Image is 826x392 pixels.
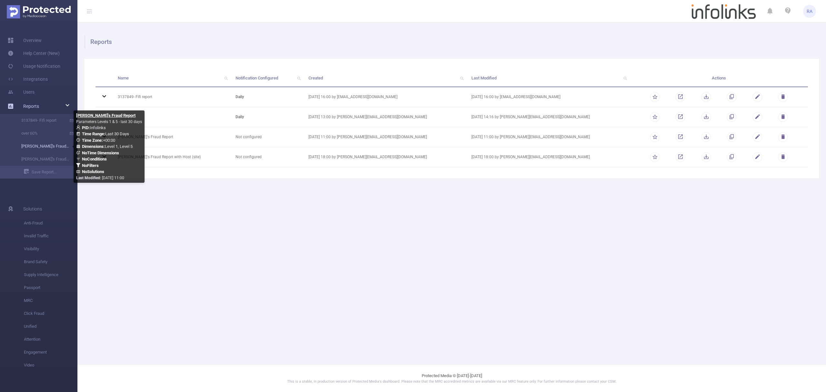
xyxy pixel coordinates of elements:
span: Engagement [24,346,77,359]
td: [DATE] 11:00 by [PERSON_NAME][EMAIL_ADDRESS][DOMAIN_NAME] [467,127,630,147]
a: over 60% [13,127,70,140]
span: Brand Safety [24,255,77,268]
td: [DATE] 14:16 by [PERSON_NAME][EMAIL_ADDRESS][DOMAIN_NAME] [467,107,630,127]
td: 3137849- Fifi report [113,87,231,107]
td: [PERSON_NAME]'s Fraud Report [113,127,231,147]
b: No Filters [82,163,99,168]
a: Usage Notification [8,60,60,73]
span: Supply Intelligence [24,268,77,281]
i: icon: search [222,70,231,87]
b: Dimensions : [82,144,105,149]
b: No Solutions [82,169,104,174]
span: Attention [24,333,77,346]
a: [PERSON_NAME]'s Fraud Report with Host (site) [13,153,70,166]
b: daily [236,115,244,119]
span: Infolinks Last 30 Days +00:00 [76,125,133,174]
b: Time Range: [82,131,105,136]
b: Time Zone: [82,138,103,143]
td: [DATE] 11:00 by [PERSON_NAME][EMAIL_ADDRESS][DOMAIN_NAME] [304,127,467,147]
b: PID: [82,125,90,130]
span: Anti-Fraud [24,217,77,230]
td: [DATE] 13:00 by [PERSON_NAME][EMAIL_ADDRESS][DOMAIN_NAME] [304,107,467,127]
a: [PERSON_NAME]'s Fraud Report [13,140,70,153]
p: This is a stable, in production version of Protected Media's dashboard. Please note that the MRC ... [94,379,810,385]
span: Invalid Traffic [24,230,77,242]
footer: Protected Media © [DATE]-[DATE] [77,365,826,392]
span: Created [308,76,323,80]
span: Reports [23,104,39,109]
span: Solutions [23,202,42,215]
b: No Conditions [82,157,107,161]
span: Visibility [24,242,77,255]
a: Save Report... [24,166,77,179]
b: [PERSON_NAME]'s Fraud Report [76,113,136,118]
span: Passport [24,281,77,294]
b: Last Modified: [76,176,101,180]
img: Protected Media [7,5,71,18]
span: Click Fraud [24,307,77,320]
span: Video [24,359,77,372]
span: RA [807,5,812,18]
span: Actions [712,76,726,80]
h1: Reports [84,36,814,48]
a: Integrations [8,73,48,86]
span: Notification Configured [236,76,278,80]
td: [DATE] 16:00 by [EMAIL_ADDRESS][DOMAIN_NAME] [304,87,467,107]
i: icon: search [295,70,304,87]
td: Not configured [231,127,303,147]
a: Reports [23,100,39,113]
b: daily [236,95,244,99]
span: [DATE] 11:00 [76,176,124,180]
span: Parameters Levels 1 & 5 - last 30 days [76,119,142,124]
a: Help Center (New) [8,47,60,60]
td: [DATE] 18:00 by [PERSON_NAME][EMAIL_ADDRESS][DOMAIN_NAME] [304,147,467,167]
i: icon: user [76,125,82,129]
span: MRC [24,294,77,307]
a: Users [8,86,35,98]
i: icon: search [621,70,630,87]
td: [DATE] 18:00 by [PERSON_NAME][EMAIL_ADDRESS][DOMAIN_NAME] [467,147,630,167]
a: 3137849- Fifi report [13,114,70,127]
span: Unified [24,320,77,333]
td: [PERSON_NAME]'s Fraud Report with Host (site) [113,147,231,167]
td: [DATE] 16:00 by [EMAIL_ADDRESS][DOMAIN_NAME] [467,87,630,107]
b: No Time Dimensions [82,150,119,155]
i: icon: search [458,70,467,87]
td: Not configured [231,147,303,167]
span: Name [118,76,129,80]
span: Last Modified [471,76,497,80]
td: over 60% [113,107,231,127]
span: Level 1, Level 5 [82,144,133,149]
a: Overview [8,34,42,47]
